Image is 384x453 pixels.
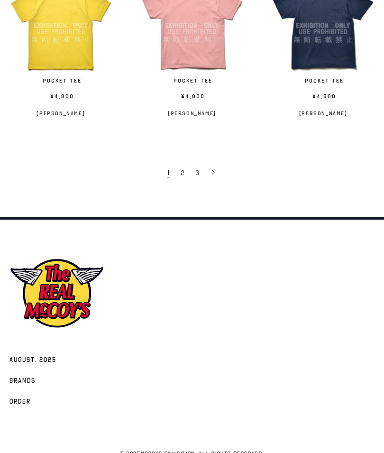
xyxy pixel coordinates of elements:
span: 3 [195,168,199,177]
span: Brands [9,377,36,386]
span: POCKET TEE [281,77,365,88]
span: Order [9,398,31,407]
a: 3 [191,163,205,182]
span: 2 [181,168,184,177]
span: AUGUST. 2025 [9,356,56,365]
span: ¥4,800 [281,92,365,103]
span: 1 [167,168,170,177]
span: POCKET TEE [19,77,103,88]
p: [PERSON_NAME] [141,108,244,119]
span: ¥4,800 [150,92,234,103]
a: Order [5,391,36,412]
span: POCKET TEE [150,77,234,88]
p: [PERSON_NAME] [9,108,112,119]
p: [PERSON_NAME] [272,108,375,119]
a: AUGUST. 2025 [5,349,61,370]
a: 2 [176,163,191,182]
a: Brands [5,370,40,391]
span: ¥4,800 [19,92,103,103]
img: mccoys-exhibition [9,258,104,329]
